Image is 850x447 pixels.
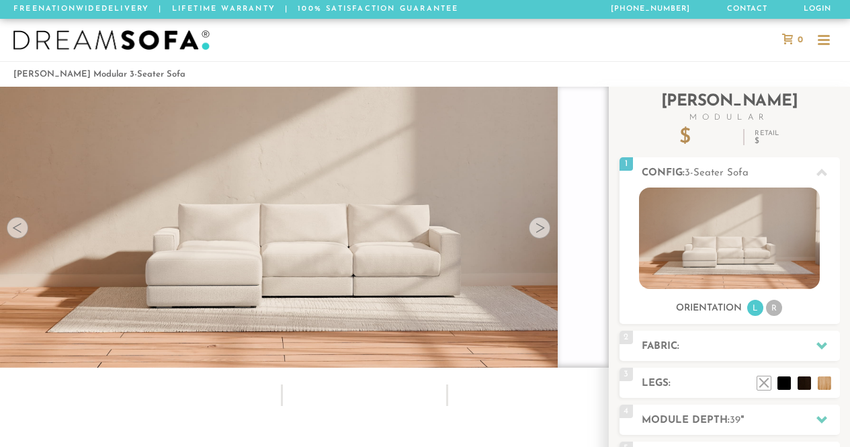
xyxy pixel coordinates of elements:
a: 0 [775,34,810,46]
h2: Legs: [642,376,840,391]
span: 1 [620,157,633,171]
em: Nationwide [38,5,101,13]
p: Retail [755,130,779,145]
img: DreamSofa - Inspired By Life, Designed By You [13,30,210,50]
h2: [PERSON_NAME] [620,93,840,122]
span: 4 [620,405,633,418]
span: Modular [620,114,840,122]
li: [PERSON_NAME] Modular 3-Seater Sofa [13,65,185,83]
h2: Fabric: [642,339,840,354]
li: L [747,300,763,316]
li: R [766,300,782,316]
h2: Config: [642,165,840,181]
span: 3-Seater Sofa [685,168,749,178]
span: 2 [620,331,633,344]
h3: Orientation [676,302,742,315]
span: 0 [794,36,803,44]
em: $ [755,137,779,145]
span: | [285,5,288,13]
img: landon-sofa-no_legs-no_pillows-1.jpg [639,188,820,289]
h2: Module Depth: " [642,413,840,428]
span: | [159,5,162,13]
span: 39 [730,415,740,425]
span: 3 [620,368,633,381]
p: $ [679,128,733,148]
